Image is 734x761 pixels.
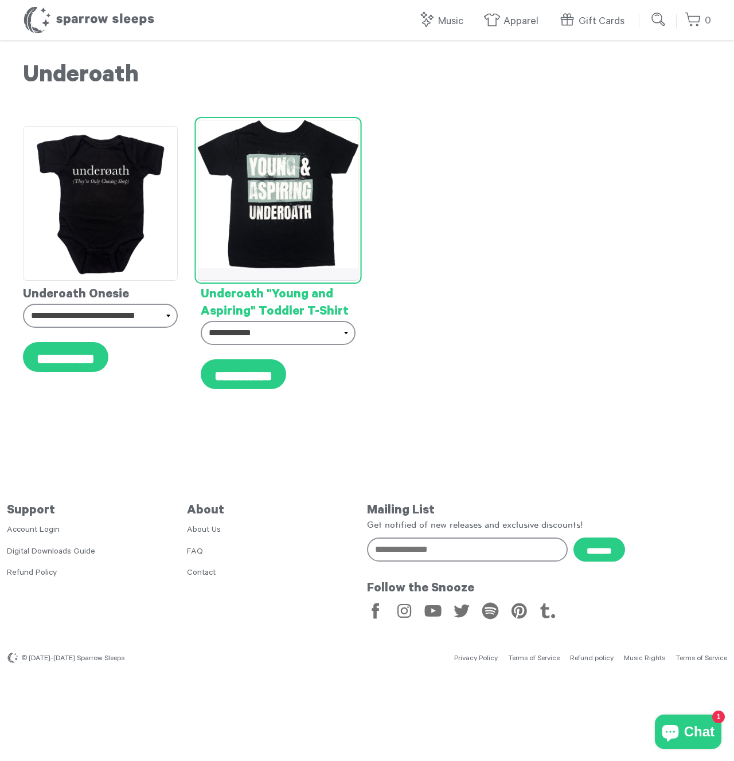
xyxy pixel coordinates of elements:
a: Instagram [396,602,413,619]
img: Underoath-ToddlerT-shirt_grande.jpg [198,120,359,268]
a: Digital Downloads Guide [7,548,95,557]
a: Spotify [482,602,499,619]
p: Get notified of new releases and exclusive discounts! [367,519,727,531]
span: © [DATE]-[DATE] Sparrow Sleeps [21,655,124,663]
h5: Support [7,504,187,519]
a: Music [418,9,469,34]
a: Contact [187,569,216,578]
a: Privacy Policy [454,655,498,663]
div: Underoath "Young and Aspiring" Toddler T-Shirt [201,281,356,321]
h5: Follow the Snooze [367,582,727,597]
a: Pinterest [510,602,528,619]
a: Account Login [7,526,60,535]
h5: About [187,504,367,519]
h1: Underoath [23,63,711,92]
input: Submit [647,8,670,31]
a: Terms of Service [508,655,560,663]
a: Gift Cards [559,9,630,34]
div: Underoath Onesie [23,281,178,304]
a: About Us [187,526,221,535]
a: FAQ [187,548,203,557]
img: Underoath-Onesie_grande.jpg [23,126,178,281]
h1: Sparrow Sleeps [23,6,155,34]
inbox-online-store-chat: Shopify online store chat [651,715,725,752]
a: YouTube [424,602,442,619]
a: Music Rights [624,655,665,663]
a: Refund Policy [7,569,57,578]
a: Refund policy [570,655,614,663]
a: Apparel [483,9,544,34]
a: Twitter [453,602,470,619]
a: Tumblr [539,602,556,619]
h5: Mailing List [367,504,727,519]
a: 0 [685,9,711,33]
a: Terms of Service [676,655,727,663]
a: Facebook [367,602,384,619]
